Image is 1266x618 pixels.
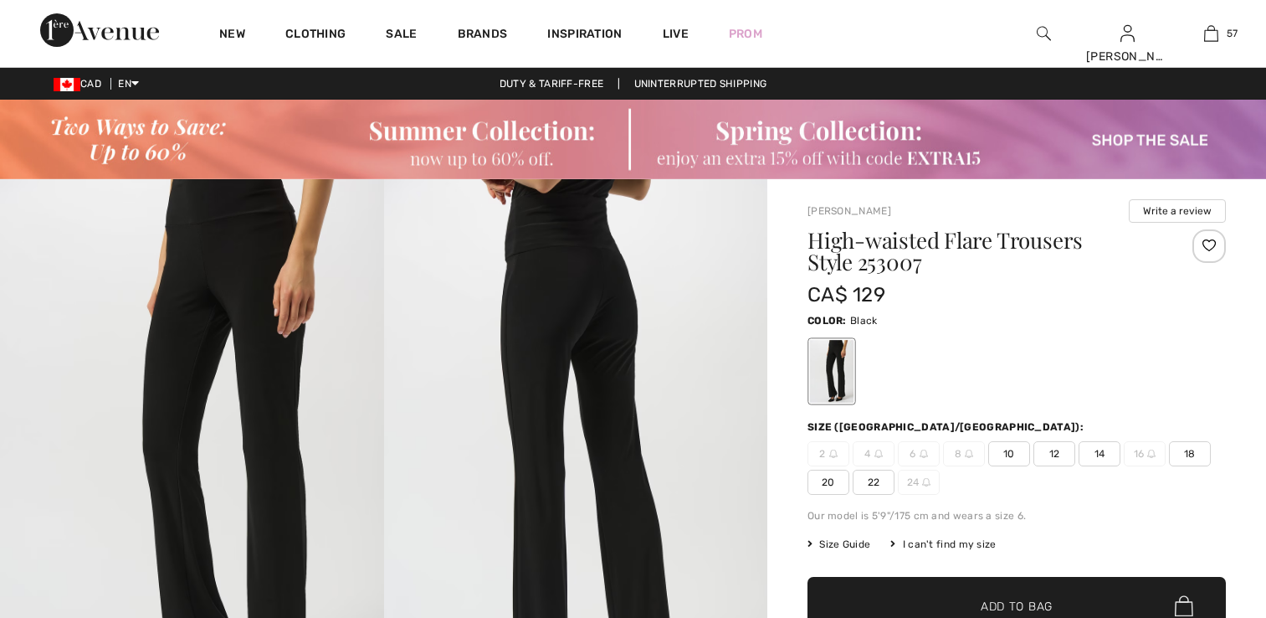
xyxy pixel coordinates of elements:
h1: High-waisted Flare Trousers Style 253007 [807,229,1156,273]
span: 10 [988,441,1030,466]
a: Clothing [285,27,346,44]
span: 8 [943,441,985,466]
img: search the website [1037,23,1051,44]
span: CA$ 129 [807,283,885,306]
span: Inspiration [547,27,622,44]
a: Sale [386,27,417,44]
span: Black [850,315,878,327]
span: 18 [1169,441,1211,466]
a: Prom [729,25,762,43]
span: Add to Bag [981,597,1053,615]
div: Size ([GEOGRAPHIC_DATA]/[GEOGRAPHIC_DATA]): [807,420,1087,435]
img: ring-m.svg [965,450,973,458]
a: [PERSON_NAME] [807,205,891,217]
img: Bag.svg [1175,595,1193,617]
img: My Bag [1204,23,1218,44]
div: Our model is 5'9"/175 cm and wears a size 6. [807,508,1226,523]
a: 57 [1170,23,1252,44]
a: Brands [458,27,508,44]
img: 1ère Avenue [40,13,159,47]
img: ring-m.svg [920,450,928,458]
img: ring-m.svg [922,478,930,487]
span: CAD [54,78,108,90]
img: ring-m.svg [829,450,838,458]
span: 24 [898,470,940,495]
img: ring-m.svg [1147,450,1156,458]
a: New [219,27,245,44]
span: 16 [1124,441,1166,466]
span: 14 [1079,441,1120,466]
img: ring-m.svg [874,450,883,458]
span: 22 [853,470,894,495]
a: Sign In [1120,25,1135,41]
span: EN [118,78,139,90]
span: 12 [1033,441,1075,466]
span: 4 [853,441,894,466]
div: Black [810,340,853,403]
div: I can't find my size [890,537,996,552]
img: My Info [1120,23,1135,44]
span: 6 [898,441,940,466]
img: Canadian Dollar [54,78,80,91]
span: Size Guide [807,537,870,552]
span: 20 [807,470,849,495]
span: Color: [807,315,847,327]
span: 2 [807,441,849,466]
span: 57 [1227,26,1238,41]
div: [PERSON_NAME] [1086,48,1168,65]
button: Write a review [1129,199,1226,223]
a: Live [663,25,689,43]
